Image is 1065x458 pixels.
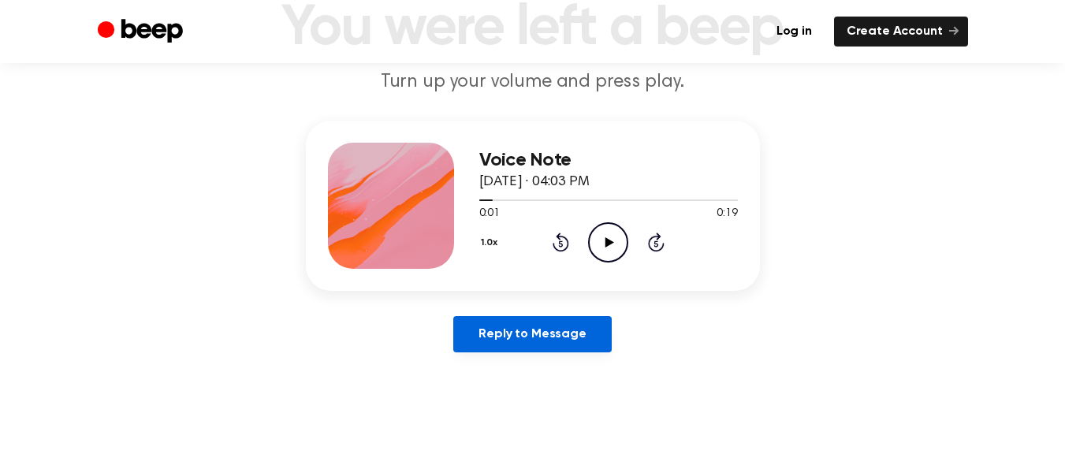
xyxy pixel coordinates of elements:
[479,229,504,256] button: 1.0x
[764,17,825,47] a: Log in
[453,316,611,352] a: Reply to Message
[717,206,737,222] span: 0:19
[98,17,187,47] a: Beep
[479,206,500,222] span: 0:01
[230,69,836,95] p: Turn up your volume and press play.
[479,175,590,189] span: [DATE] · 04:03 PM
[834,17,968,47] a: Create Account
[479,150,738,171] h3: Voice Note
